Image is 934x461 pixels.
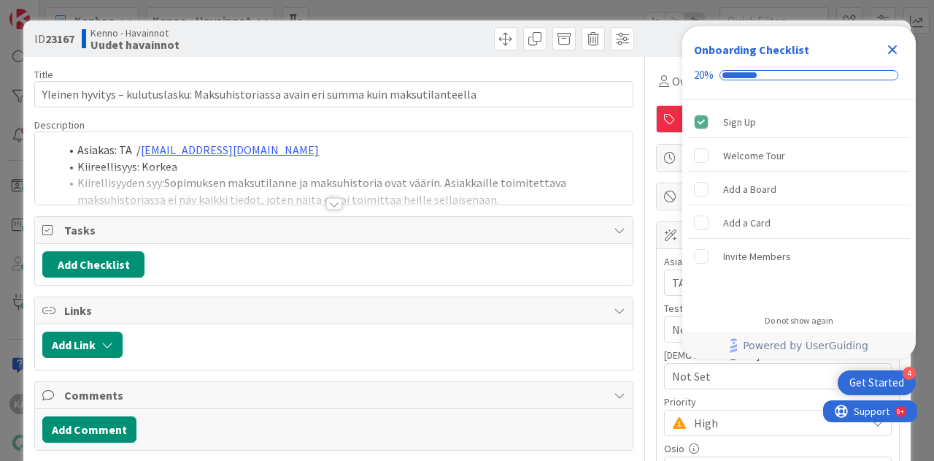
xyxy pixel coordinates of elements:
[723,180,776,198] div: Add a Board
[664,256,892,267] div: Asiakas
[42,332,123,358] button: Add Link
[45,31,74,46] b: 23167
[34,118,85,132] span: Description
[682,100,916,305] div: Checklist items
[664,443,892,454] div: Osio
[60,159,625,175] li: Kiireellisyys: Korkea
[141,142,319,157] a: [EMAIL_ADDRESS][DOMAIN_NAME]
[688,207,910,239] div: Add a Card is incomplete.
[34,68,53,81] label: Title
[672,321,866,338] span: Not Set
[34,30,74,47] span: ID
[42,251,144,278] button: Add Checklist
[694,41,809,58] div: Onboarding Checklist
[723,113,756,131] div: Sign Up
[42,416,136,443] button: Add Comment
[690,332,908,359] a: Powered by UserGuiding
[743,337,868,354] span: Powered by UserGuiding
[682,332,916,359] div: Footer
[723,147,785,164] div: Welcome Tour
[664,303,892,313] div: Testaus
[664,397,892,407] div: Priority
[664,350,892,360] div: [DEMOGRAPHIC_DATA]
[849,376,904,390] div: Get Started
[881,38,904,61] div: Close Checklist
[64,386,606,404] span: Comments
[903,367,916,380] div: 4
[765,315,833,327] div: Do not show again
[64,221,606,239] span: Tasks
[672,72,705,90] span: Owner
[723,214,771,232] div: Add a Card
[90,39,180,50] b: Uudet havainnot
[34,81,633,107] input: type card name here...
[688,140,910,172] div: Welcome Tour is incomplete.
[838,370,916,395] div: Open Get Started checklist, remaining modules: 4
[672,274,866,292] span: TA
[723,248,791,265] div: Invite Members
[688,173,910,205] div: Add a Board is incomplete.
[694,413,859,433] span: High
[31,2,66,20] span: Support
[64,302,606,319] span: Links
[90,27,180,39] span: Kenno - Havainnot
[688,106,910,138] div: Sign Up is complete.
[694,69,904,82] div: Checklist progress: 20%
[60,142,625,159] li: Asiakas: TA /
[672,367,866,385] span: Not Set
[74,6,81,18] div: 9+
[682,26,916,359] div: Checklist Container
[688,240,910,273] div: Invite Members is incomplete.
[694,69,714,82] div: 20%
